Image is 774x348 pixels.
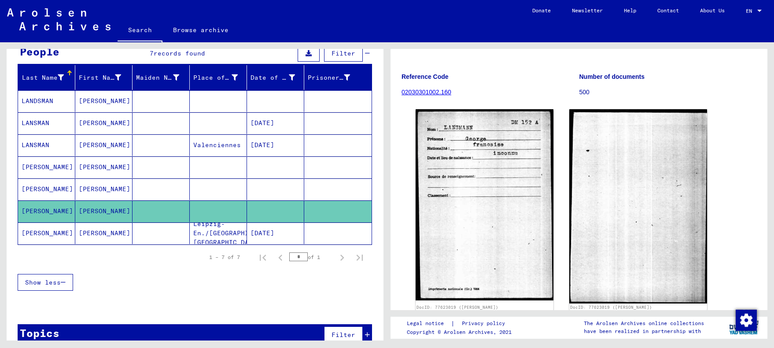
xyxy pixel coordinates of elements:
div: Topics [20,325,59,341]
mat-cell: LANSMAN [18,134,75,156]
mat-header-cell: First Name [75,65,133,90]
div: Date of Birth [251,73,295,82]
a: Legal notice [407,319,451,328]
div: First Name [79,70,132,85]
a: Search [118,19,162,42]
span: Filter [332,331,355,339]
mat-header-cell: Place of Birth [190,65,247,90]
button: First page [254,248,272,266]
span: 7 [150,49,154,57]
mat-cell: [PERSON_NAME] [75,134,133,156]
span: records found [154,49,205,57]
button: Show less [18,274,73,291]
mat-cell: [PERSON_NAME] [18,178,75,200]
p: Copyright © Arolsen Archives, 2021 [407,328,516,336]
mat-cell: [DATE] [247,112,304,134]
mat-header-cell: Prisoner # [304,65,372,90]
div: Prisoner # [308,70,361,85]
div: People [20,44,59,59]
mat-cell: Valenciennes [190,134,247,156]
mat-header-cell: Last Name [18,65,75,90]
div: Last Name [22,73,64,82]
mat-cell: [PERSON_NAME] [18,156,75,178]
div: Last Name [22,70,75,85]
button: Previous page [272,248,289,266]
button: Last page [351,248,369,266]
button: Filter [324,45,363,62]
p: The Arolsen Archives online collections [584,319,704,327]
div: Maiden Name [136,70,190,85]
span: Show less [25,278,61,286]
a: DocID: 77623019 ([PERSON_NAME]) [416,305,498,310]
mat-cell: [PERSON_NAME] [18,222,75,244]
div: First Name [79,73,121,82]
mat-cell: [PERSON_NAME] [75,222,133,244]
button: Next page [333,248,351,266]
mat-cell: [DATE] [247,222,304,244]
div: | [407,319,516,328]
span: Filter [332,49,355,57]
b: Number of documents [579,73,645,80]
button: Filter [324,326,363,343]
div: Date of Birth [251,70,306,85]
a: 02030301002.160 [402,89,451,96]
div: Place of Birth [193,70,249,85]
mat-cell: [PERSON_NAME] [75,200,133,222]
mat-cell: [PERSON_NAME] [75,156,133,178]
mat-cell: Leipzig-En./[GEOGRAPHIC_DATA]-[GEOGRAPHIC_DATA]. [190,222,247,244]
div: Maiden Name [136,73,179,82]
div: 1 – 7 of 7 [209,253,240,261]
b: Reference Code [402,73,449,80]
mat-cell: [PERSON_NAME] [75,178,133,200]
mat-cell: [PERSON_NAME] [75,112,133,134]
a: Browse archive [162,19,239,41]
p: have been realized in partnership with [584,327,704,335]
mat-cell: LANDSMAN [18,90,75,112]
span: EN [746,8,756,14]
mat-cell: [DATE] [247,134,304,156]
a: Privacy policy [455,319,516,328]
div: of 1 [289,253,333,261]
img: yv_logo.png [727,316,760,338]
mat-cell: [PERSON_NAME] [18,200,75,222]
a: DocID: 77623019 ([PERSON_NAME]) [570,305,652,310]
mat-header-cell: Date of Birth [247,65,304,90]
img: 001.jpg [416,109,553,300]
p: 500 [579,88,757,97]
img: Change consent [736,310,757,331]
mat-cell: LANSMAN [18,112,75,134]
div: Place of Birth [193,73,238,82]
div: Prisoner # [308,73,350,82]
mat-header-cell: Maiden Name [133,65,190,90]
mat-cell: [PERSON_NAME] [75,90,133,112]
img: 002.jpg [569,109,707,304]
img: Arolsen_neg.svg [7,8,111,30]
